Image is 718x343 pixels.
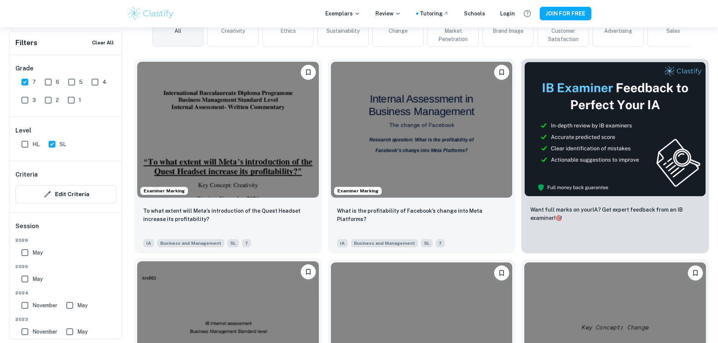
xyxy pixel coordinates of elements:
[77,328,87,336] span: May
[604,27,632,35] span: Advertising
[143,207,313,223] p: To what extent will Meta’s introduction of the Quest Headset increase its profitability?
[301,264,316,279] button: Please log in to bookmark exemplars
[32,301,57,309] span: November
[221,27,245,35] span: Creativity
[77,301,87,309] span: May
[524,62,706,197] img: Thumbnail
[337,207,507,223] p: What is the profitability of Facebook’s change into Meta Platforms?
[521,7,534,20] button: Help and Feedback
[143,239,154,247] span: IA
[688,265,703,280] button: Please log in to bookmark exemplars
[227,239,239,247] span: SL
[141,188,188,194] span: Examiner Marking
[556,215,562,221] span: 🎯
[540,7,591,20] button: JOIN FOR FREE
[15,222,116,237] h6: Session
[280,27,296,35] span: Ethics
[301,65,316,80] button: Please log in to bookmark exemplars
[530,206,700,222] p: Want full marks on your IA ? Get expert feedback from an IB examiner!
[79,78,83,86] span: 5
[32,78,36,86] span: 7
[328,59,516,253] a: Examiner MarkingPlease log in to bookmark exemplarsWhat is the profitability of Facebook’s change...
[103,78,106,86] span: 4
[541,27,585,43] span: Customer Satisfaction
[326,27,360,35] span: Sustainability
[375,9,401,18] p: Review
[127,6,175,21] img: Clastify logo
[521,59,709,253] a: ThumbnailWant full marks on yourIA? Get expert feedback from an IB examiner!
[79,96,81,104] span: 1
[32,248,43,257] span: May
[431,27,475,43] span: Market Penetration
[334,188,381,194] span: Examiner Marking
[494,65,509,80] button: Please log in to bookmark exemplars
[351,239,418,247] span: Business and Management
[436,239,445,247] span: 7
[32,140,40,148] span: HL
[666,27,680,35] span: Sales
[493,27,524,35] span: Brand Image
[464,9,485,18] a: Schools
[32,328,57,336] span: November
[325,9,360,18] p: Exemplars
[389,27,408,35] span: Change
[15,126,116,135] h6: Level
[15,185,116,203] button: Edit Criteria
[175,27,181,35] span: All
[15,64,116,73] h6: Grade
[32,275,43,283] span: May
[337,239,348,247] span: IA
[32,96,36,104] span: 3
[242,239,251,247] span: 7
[421,239,433,247] span: SL
[15,263,116,270] span: 2025
[137,62,319,198] img: Business and Management IA example thumbnail: To what extent will Meta’s introduction
[331,62,513,198] img: Business and Management IA example thumbnail: What is the profitability of Facebook’s
[15,170,38,179] h6: Criteria
[60,140,66,148] span: SL
[56,96,59,104] span: 2
[134,59,322,253] a: Examiner MarkingPlease log in to bookmark exemplarsTo what extent will Meta’s introduction of the...
[90,37,116,49] button: Clear All
[157,239,224,247] span: Business and Management
[494,265,509,280] button: Please log in to bookmark exemplars
[500,9,515,18] a: Login
[15,38,37,48] h6: Filters
[420,9,449,18] a: Tutoring
[15,290,116,296] span: 2024
[56,78,59,86] span: 6
[15,316,116,323] span: 2023
[15,237,116,244] span: 2026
